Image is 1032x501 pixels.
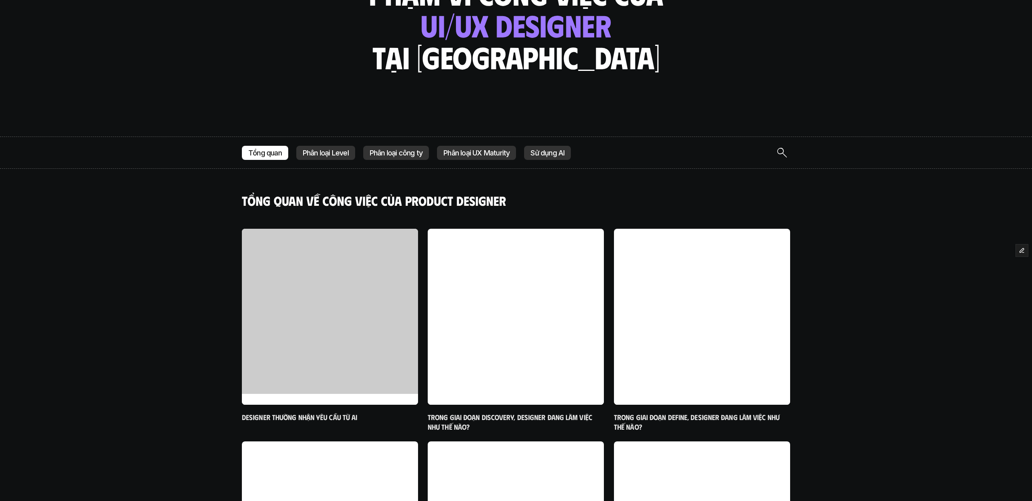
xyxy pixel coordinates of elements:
h6: Trong giai đoạn Define, designer đang làm việc như thế nào? [614,413,790,432]
h6: Trong giai đoạn Discovery, designer đang làm việc như thế nào? [428,413,604,432]
p: Tổng quan [248,149,282,157]
p: Phân loại Level [303,149,349,157]
button: Edit Framer Content [1016,244,1028,257]
h1: tại [GEOGRAPHIC_DATA] [372,40,660,74]
button: Search Icon [774,145,790,161]
iframe: Interactive or visual content [614,229,790,395]
a: Phân loại Level [296,146,355,160]
img: icon entry point for Site Search [777,148,787,157]
a: Tổng quan [242,146,288,160]
h4: Tổng quan về công việc của Product Designer [242,193,790,208]
a: Designer thường nhận yêu cầu từ ai [242,229,418,422]
a: Made with Flourish Trong giai đoạn Discovery, designer đang làm việc như thế nào? [428,229,604,432]
a: Made with Flourish Trong giai đoạn Define, designer đang làm việc như thế nào? [614,229,790,432]
p: Phân loại công ty [370,149,422,157]
iframe: Interactive or visual content [428,229,604,395]
p: Sử dụng AI [531,149,564,157]
a: Phân loại UX Maturity [437,146,516,160]
a: Phân loại công ty [363,146,429,160]
h6: Designer thường nhận yêu cầu từ ai [242,413,418,422]
p: Phân loại UX Maturity [443,149,510,157]
a: Sử dụng AI [524,146,571,160]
